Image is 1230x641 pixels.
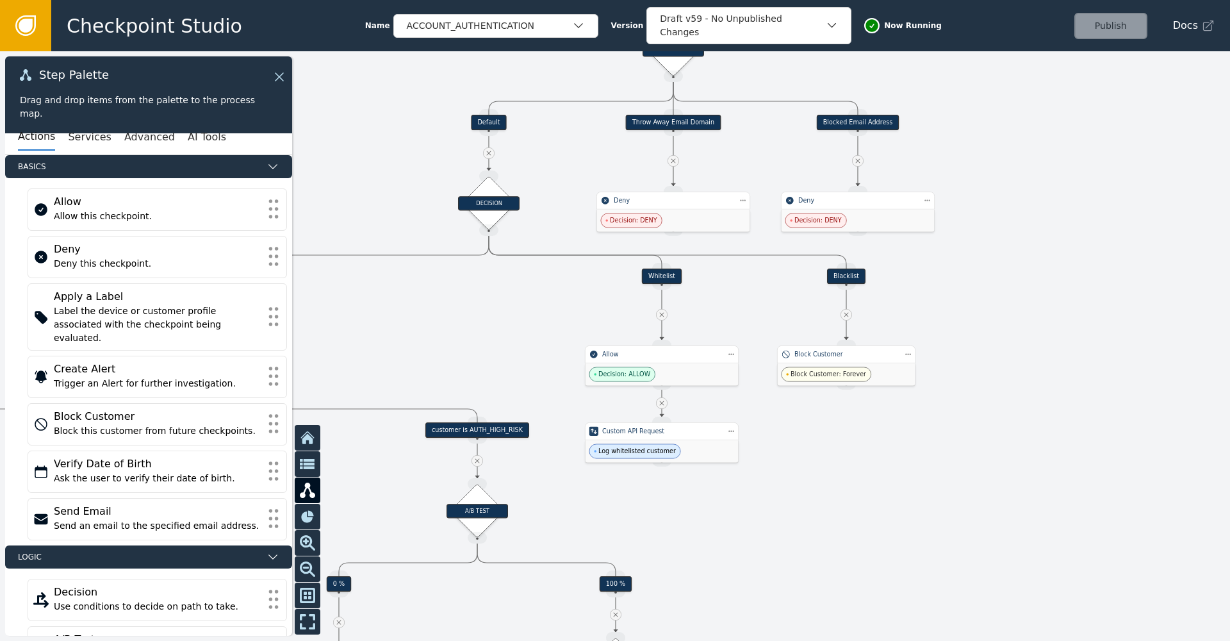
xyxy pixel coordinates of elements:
[600,576,632,592] div: 100 %
[54,257,261,271] div: Deny this checkpoint.
[18,551,261,563] span: Logic
[791,370,866,379] span: Block Customer: Forever
[827,269,865,284] div: Blacklist
[798,196,917,205] div: Deny
[54,472,261,485] div: Ask the user to verify their date of birth.
[18,161,261,172] span: Basics
[365,20,390,31] span: Name
[54,362,261,377] div: Create Alert
[39,69,109,81] span: Step Palette
[598,370,650,379] span: Decision: ALLOW
[20,94,277,121] div: Drag and drop items from the palette to the process map.
[611,20,644,31] span: Version
[425,422,529,438] div: customer is AUTH_HIGH_RISK
[794,216,842,225] span: Decision: DENY
[884,20,942,31] span: Now Running
[598,447,676,456] span: Log whitelisted customer
[1173,18,1215,33] a: Docs
[54,242,261,257] div: Deny
[643,42,704,56] div: DECISION
[794,350,898,359] div: Block Customer
[54,194,261,210] div: Allow
[54,289,261,304] div: Apply a Label
[1173,18,1198,33] span: Docs
[642,269,682,284] div: Whitelist
[393,14,598,38] button: ACCOUNT_AUTHENTICATION
[54,304,261,345] div: Label the device or customer profile associated with the checkpoint being evaluated.
[458,196,520,210] div: DECISION
[67,12,242,40] span: Checkpoint Studio
[54,424,261,438] div: Block this customer from future checkpoints.
[54,504,261,519] div: Send Email
[54,377,261,390] div: Trigger an Alert for further investigation.
[54,210,261,223] div: Allow this checkpoint.
[54,456,261,472] div: Verify Date of Birth
[188,124,226,151] button: AI Tools
[124,124,175,151] button: Advanced
[54,409,261,424] div: Block Customer
[602,350,721,359] div: Allow
[646,7,851,44] button: Draft v59 - No Unpublished Changes
[68,124,111,151] button: Services
[54,600,261,613] div: Use conditions to decide on path to take.
[54,519,261,533] div: Send an email to the specified email address.
[602,427,721,436] div: Custom API Request
[626,115,721,130] div: Throw Away Email Domain
[817,115,899,130] div: Blocked Email Address
[327,576,352,592] div: 0 %
[54,585,261,600] div: Decision
[610,216,657,225] span: Decision: DENY
[660,12,825,39] div: Draft v59 - No Unpublished Changes
[18,124,55,151] button: Actions
[407,19,572,33] div: ACCOUNT_AUTHENTICATION
[447,504,508,518] div: A/B TEST
[471,115,506,130] div: Default
[614,196,733,205] div: Deny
